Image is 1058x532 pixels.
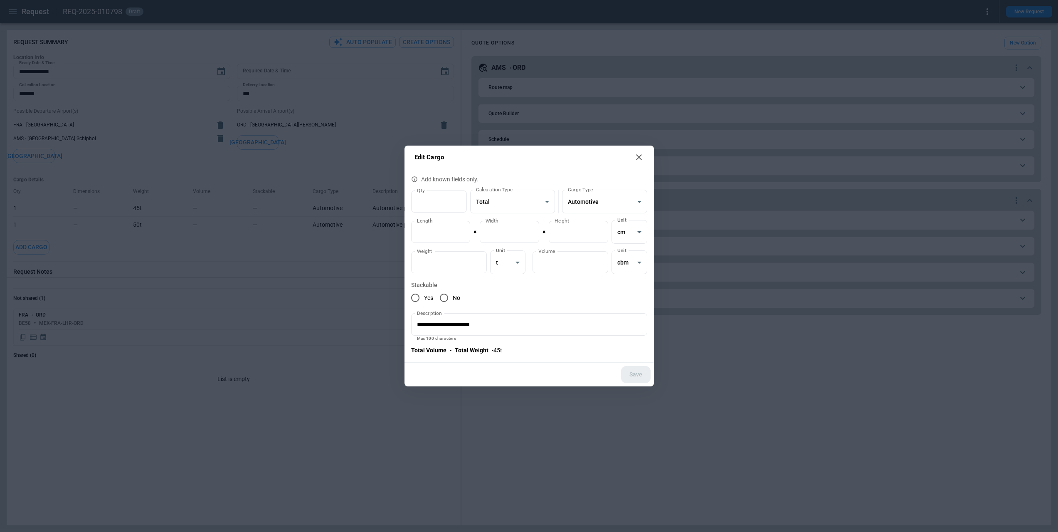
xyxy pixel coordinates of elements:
label: Stackable [411,281,647,289]
div: t [490,250,525,274]
p: Max 100 characters [417,337,641,341]
label: Width [486,217,498,224]
label: Qty [417,187,425,194]
label: Unit [617,216,626,223]
p: Add known fields only. [411,169,647,183]
div: Automotive [562,190,647,213]
p: - 45t [492,347,502,354]
p: Total Weight [455,347,488,354]
span: Yes [424,294,433,302]
label: Height [555,217,569,224]
label: Description [417,309,442,317]
label: Weight [417,247,432,255]
p: × [543,228,545,235]
span: No [453,294,460,302]
label: Unit [496,247,505,254]
p: - [450,347,451,354]
p: × [474,228,476,235]
label: Calculation Type [476,186,513,193]
label: Unit [617,247,626,254]
label: Length [417,217,432,224]
p: Total Volume [411,347,446,354]
div: cm [612,220,647,244]
div: cbm [612,250,647,274]
div: Total [470,190,555,213]
label: Cargo Type [568,186,593,193]
h2: Edit Cargo [404,146,654,169]
label: Volume [538,247,555,255]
